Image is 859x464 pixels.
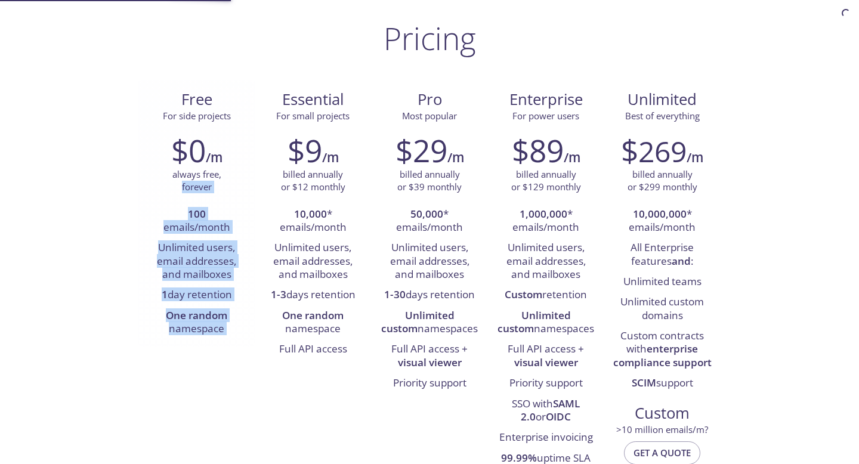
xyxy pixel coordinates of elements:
strong: Custom [505,287,542,301]
li: Unlimited users, email addresses, and mailboxes [147,238,246,285]
li: * emails/month [613,205,712,239]
p: billed annually or $39 monthly [397,168,462,194]
h2: $29 [395,132,447,168]
span: For side projects [163,110,231,122]
span: Essential [264,89,361,110]
p: billed annually or $12 monthly [281,168,345,194]
span: Best of everything [625,110,700,122]
li: day retention [147,285,246,305]
p: always free, forever [172,168,221,194]
strong: 1-30 [384,287,406,301]
h6: /m [687,147,703,168]
li: Unlimited users, email addresses, and mailboxes [264,238,362,285]
span: Enterprise [498,89,595,110]
li: SSO with or [497,394,595,428]
li: Unlimited teams [613,272,712,292]
li: Full API access [264,339,362,360]
span: Unlimited [628,89,697,110]
span: 269 [638,132,687,171]
li: days retention [380,285,478,305]
strong: 1-3 [271,287,286,301]
p: billed annually or $129 monthly [511,168,581,194]
li: * emails/month [264,205,362,239]
p: billed annually or $299 monthly [628,168,697,194]
button: Get a quote [624,441,700,464]
li: Unlimited users, email addresses, and mailboxes [497,238,595,285]
strong: SAML 2.0 [521,397,580,423]
h6: /m [447,147,464,168]
li: days retention [264,285,362,305]
h2: $ [621,132,687,168]
li: * emails/month [380,205,478,239]
li: Priority support [497,373,595,394]
li: Custom contracts with [613,326,712,373]
li: Full API access + [497,339,595,373]
li: emails/month [147,205,246,239]
strong: 1,000,000 [520,207,567,221]
strong: 100 [188,207,206,221]
span: Free [148,89,245,110]
span: Most popular [402,110,457,122]
strong: One random [282,308,344,322]
li: Unlimited users, email addresses, and mailboxes [380,238,478,285]
strong: OIDC [546,410,571,423]
li: * emails/month [497,205,595,239]
h1: Pricing [384,20,476,56]
strong: 50,000 [410,207,443,221]
li: support [613,373,712,394]
li: Enterprise invoicing [497,428,595,448]
li: All Enterprise features : [613,238,712,272]
span: Get a quote [634,445,691,460]
h2: $0 [171,132,206,168]
span: For small projects [276,110,350,122]
li: namespace [147,306,246,340]
li: namespaces [497,306,595,340]
strong: visual viewer [398,355,462,369]
h6: /m [564,147,580,168]
strong: 1 [162,287,168,301]
strong: One random [166,308,227,322]
span: Custom [614,403,711,423]
strong: Unlimited custom [498,308,571,335]
h6: /m [206,147,223,168]
h2: $89 [512,132,564,168]
span: For power users [512,110,579,122]
li: Full API access + [380,339,478,373]
h2: $9 [288,132,322,168]
strong: SCIM [632,376,656,389]
strong: 10,000,000 [633,207,687,221]
strong: 10,000 [294,207,327,221]
span: > 10 million emails/m? [616,423,708,435]
li: Unlimited custom domains [613,292,712,326]
span: Pro [381,89,478,110]
li: retention [497,285,595,305]
strong: visual viewer [514,355,578,369]
h6: /m [322,147,339,168]
strong: Unlimited custom [381,308,455,335]
li: namespaces [380,306,478,340]
strong: enterprise compliance support [613,342,712,369]
li: Priority support [380,373,478,394]
li: namespace [264,306,362,340]
strong: and [672,254,691,268]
